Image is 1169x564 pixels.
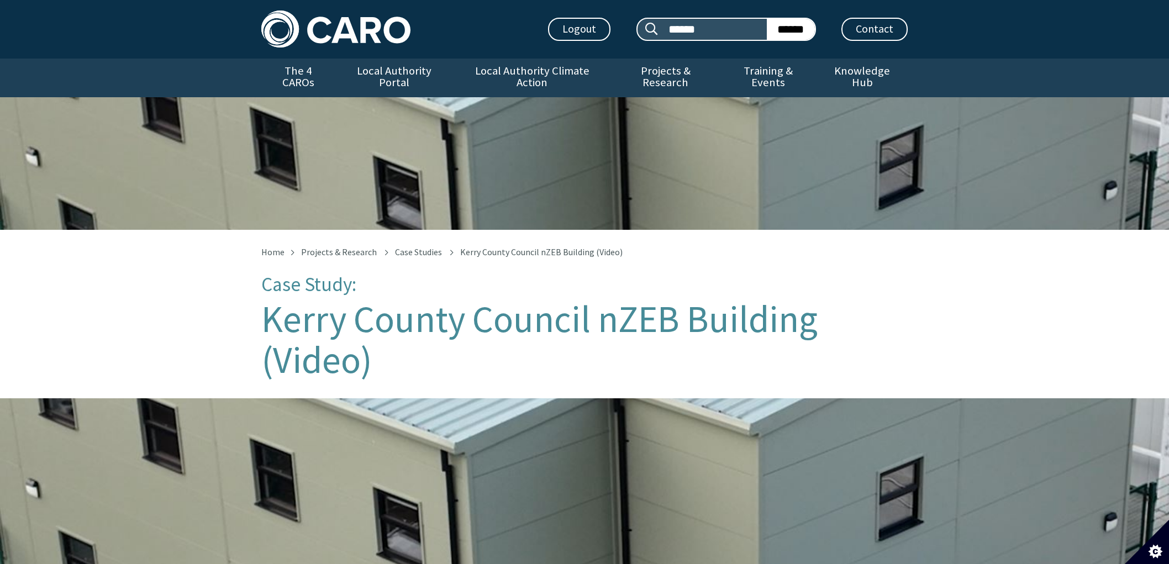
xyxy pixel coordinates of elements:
a: Contact [841,18,908,41]
img: Caro logo [261,10,410,48]
a: Local Authority Climate Action [453,59,610,97]
a: Local Authority Portal [335,59,453,97]
p: Case Study: [261,274,908,296]
button: Set cookie preferences [1125,520,1169,564]
a: Projects & Research [301,246,377,257]
span: Kerry County Council nZEB Building (Video) [460,246,623,257]
h1: Kerry County Council nZEB Building (Video) [261,299,908,381]
a: Projects & Research [611,59,720,97]
a: Case Studies [395,246,442,257]
a: The 4 CAROs [261,59,335,97]
a: Logout [548,18,610,41]
a: Home [261,246,285,257]
a: Training & Events [720,59,817,97]
a: Knowledge Hub [817,59,908,97]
